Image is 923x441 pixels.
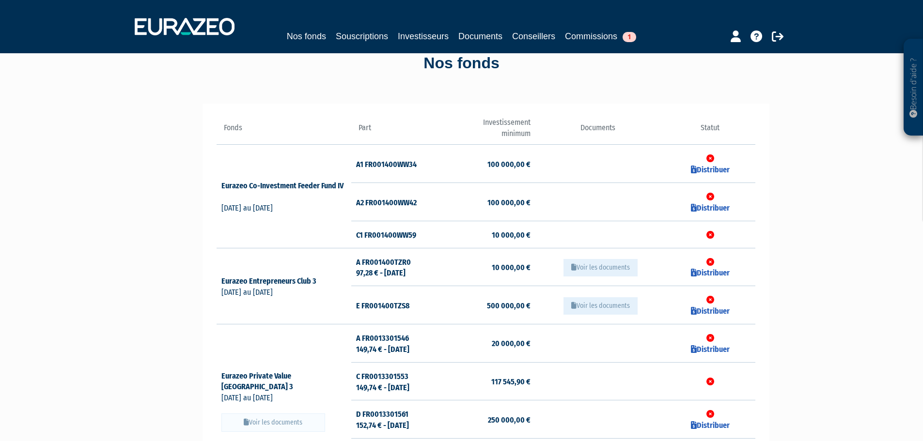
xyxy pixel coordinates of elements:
[351,362,441,400] td: C FR0013301553 149,74 € - [DATE]
[691,165,730,174] a: Distribuer
[336,30,388,43] a: Souscriptions
[135,18,235,35] img: 1732889491-logotype_eurazeo_blanc_rvb.png
[563,259,638,276] button: Voir les documents
[287,30,326,43] a: Nos fonds
[217,117,351,145] th: Fonds
[351,145,441,183] td: A1 FR001400WW34
[351,248,441,286] td: A FR001400TZR0 97,28 € - [DATE]
[441,400,531,439] td: 250 000,00 €
[221,371,302,392] a: Eurazeo Private Value [GEOGRAPHIC_DATA] 3
[398,30,449,43] a: Investisseurs
[512,30,555,43] a: Conseillers
[351,221,441,248] td: C1 FR001400WW59
[563,297,638,315] button: Voir les documents
[351,324,441,362] td: A FR0013301546 149,74 € - [DATE]
[351,400,441,439] td: D FR0013301561 152,74 € - [DATE]
[441,324,531,362] td: 20 000,00 €
[221,288,273,297] span: [DATE] au [DATE]
[565,30,636,43] a: Commissions1
[691,306,730,316] a: Distribuer
[441,362,531,400] td: 117 545,90 €
[351,286,441,324] td: E FR001400TZS8
[351,183,441,221] td: A2 FR001400WW42
[441,117,531,145] th: Investissement minimum
[441,286,531,324] td: 500 000,00 €
[623,32,636,42] span: 1
[441,248,531,286] td: 10 000,00 €
[531,117,665,145] th: Documents
[691,203,730,213] a: Distribuer
[221,203,273,213] span: [DATE] au [DATE]
[691,268,730,277] a: Distribuer
[351,117,441,145] th: Part
[691,345,730,354] a: Distribuer
[691,421,730,430] a: Distribuer
[186,52,738,75] div: Nos fonds
[221,393,273,402] span: [DATE] au [DATE]
[441,183,531,221] td: 100 000,00 €
[908,44,919,131] p: Besoin d'aide ?
[221,276,325,286] a: Eurazeo Entrepreneurs Club 3
[441,221,531,248] td: 10 000,00 €
[458,30,502,43] a: Documents
[441,145,531,183] td: 100 000,00 €
[665,117,755,145] th: Statut
[221,181,344,201] a: Eurazeo Co-Investment Feeder Fund IV
[221,413,325,432] button: Voir les documents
